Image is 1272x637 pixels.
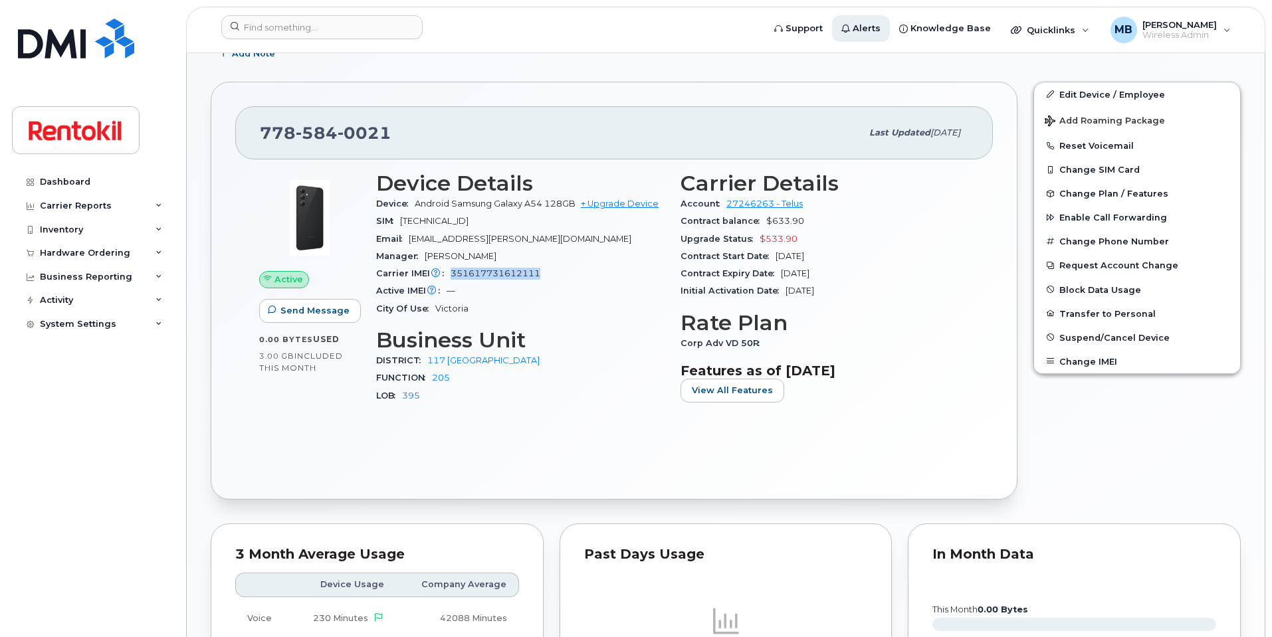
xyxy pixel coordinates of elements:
span: DISTRICT [376,355,427,365]
button: Change IMEI [1034,349,1240,373]
span: Initial Activation Date [681,286,786,296]
h3: Rate Plan [681,311,969,335]
button: Enable Call Forwarding [1034,205,1240,229]
a: Support [765,15,832,42]
span: Enable Call Forwarding [1059,213,1167,223]
span: [PERSON_NAME] [425,251,496,261]
span: Send Message [280,304,350,317]
div: Quicklinks [1002,17,1099,43]
a: Edit Device / Employee [1034,82,1240,106]
span: [DATE] [786,286,814,296]
span: MB [1114,22,1132,38]
h3: Device Details [376,171,665,195]
span: 0.00 Bytes [259,335,313,344]
img: image20231002-4137094-o1c1en.jpeg [270,178,350,258]
span: FUNCTION [376,373,432,383]
span: Victoria [435,304,469,314]
span: Android Samsung Galaxy A54 128GB [415,199,576,209]
span: [PERSON_NAME] [1142,19,1217,30]
span: 584 [296,123,338,143]
a: 117 [GEOGRAPHIC_DATA] [427,355,540,365]
div: 3 Month Average Usage [235,548,519,561]
tspan: 0.00 Bytes [978,604,1028,614]
span: — [447,286,455,296]
span: Contract Start Date [681,251,776,261]
button: Transfer to Personal [1034,302,1240,325]
span: Device [376,199,415,209]
button: Add Note [211,42,286,66]
span: LOB [376,391,402,401]
span: Quicklinks [1027,25,1075,35]
input: Find something... [221,15,423,39]
div: Malorie Bell [1101,17,1240,43]
button: Reset Voicemail [1034,134,1240,157]
a: + Upgrade Device [581,199,659,209]
h3: Business Unit [376,328,665,352]
text: this month [932,604,1028,614]
span: Email [376,234,409,244]
span: 230 Minutes [313,613,368,623]
span: Contract Expiry Date [681,268,781,278]
th: Company Average [396,573,519,596]
span: Add Roaming Package [1045,116,1165,128]
span: Change Plan / Features [1059,189,1168,199]
span: City Of Use [376,304,435,314]
span: included this month [259,351,343,373]
span: View All Features [692,384,773,397]
button: View All Features [681,379,784,403]
span: Account [681,199,726,209]
div: In Month Data [932,548,1216,561]
span: used [313,334,340,344]
div: Past Days Usage [584,548,868,561]
a: Alerts [832,15,890,42]
a: 205 [432,373,450,383]
button: Change Plan / Features [1034,181,1240,205]
span: [DATE] [781,268,809,278]
button: Request Account Change [1034,253,1240,277]
span: $533.90 [760,234,797,244]
span: Active IMEI [376,286,447,296]
span: 351617731612111 [451,268,540,278]
span: Wireless Admin [1142,30,1217,41]
span: Active [274,273,303,286]
span: Suspend/Cancel Device [1059,332,1170,342]
span: Support [786,22,823,35]
span: [EMAIL_ADDRESS][PERSON_NAME][DOMAIN_NAME] [409,234,631,244]
span: 0021 [338,123,391,143]
span: Add Note [232,47,275,60]
a: Knowledge Base [890,15,1000,42]
span: [DATE] [776,251,804,261]
span: $633.90 [766,216,804,226]
span: Corp Adv VD 50R [681,338,766,348]
span: 778 [260,123,391,143]
span: Alerts [853,22,881,35]
button: Block Data Usage [1034,278,1240,302]
a: 27246263 - Telus [726,199,803,209]
span: Last updated [869,128,930,137]
h3: Carrier Details [681,171,969,195]
span: Manager [376,251,425,261]
button: Change SIM Card [1034,157,1240,181]
button: Send Message [259,299,361,323]
span: Contract balance [681,216,766,226]
span: SIM [376,216,400,226]
span: 3.00 GB [259,351,294,361]
button: Change Phone Number [1034,229,1240,253]
span: [TECHNICAL_ID] [400,216,469,226]
th: Device Usage [290,573,396,596]
span: [DATE] [930,128,960,137]
span: Upgrade Status [681,234,760,244]
button: Add Roaming Package [1034,106,1240,134]
h3: Features as of [DATE] [681,363,969,379]
span: Knowledge Base [910,22,991,35]
span: Carrier IMEI [376,268,451,278]
button: Suspend/Cancel Device [1034,325,1240,349]
a: 395 [402,391,420,401]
